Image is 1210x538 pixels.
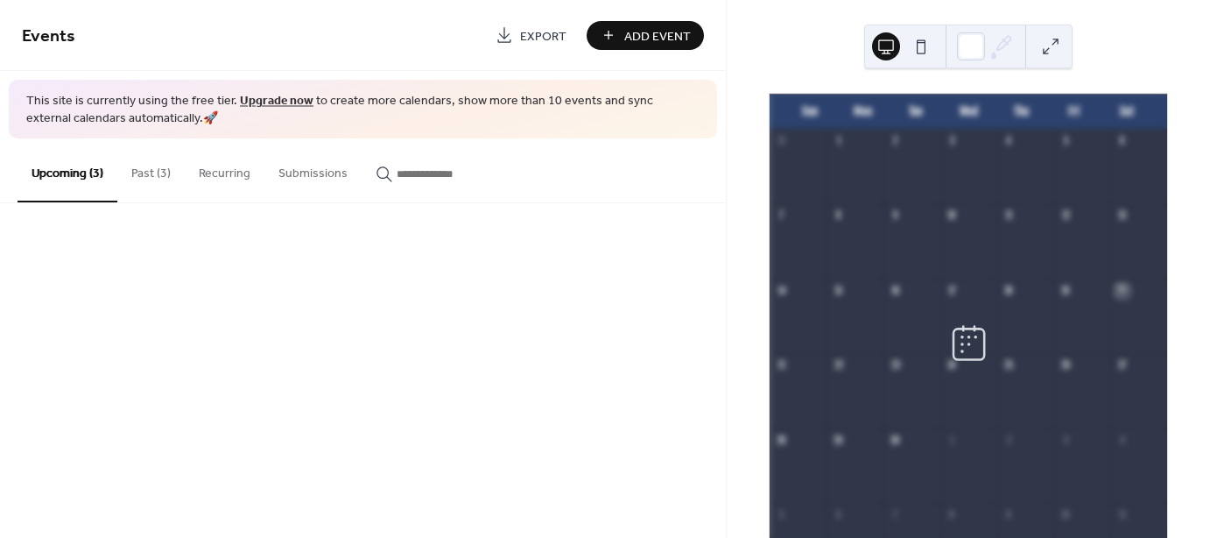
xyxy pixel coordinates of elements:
[775,434,788,447] div: 28
[775,135,788,148] div: 31
[1115,284,1129,297] div: 20
[1047,95,1100,130] div: Fri
[1002,508,1016,521] div: 9
[1059,508,1072,521] div: 10
[264,138,362,201] button: Submissions
[946,359,959,372] div: 24
[946,284,959,297] div: 17
[624,27,691,46] span: Add Event
[1059,209,1072,223] div: 12
[117,138,185,201] button: Past (3)
[587,21,704,50] button: Add Event
[1115,359,1129,372] div: 27
[1002,209,1016,223] div: 11
[836,95,889,130] div: Mon
[18,138,117,202] button: Upcoming (3)
[240,89,313,113] a: Upgrade now
[185,138,264,201] button: Recurring
[1115,209,1129,223] div: 13
[482,21,580,50] a: Export
[946,434,959,447] div: 1
[942,95,995,130] div: Wed
[832,434,845,447] div: 29
[775,284,788,297] div: 14
[1059,284,1072,297] div: 19
[832,135,845,148] div: 1
[889,434,902,447] div: 30
[995,95,1047,130] div: Thu
[889,359,902,372] div: 23
[889,209,902,223] div: 9
[889,135,902,148] div: 2
[890,95,942,130] div: Tue
[832,508,845,521] div: 6
[1059,135,1072,148] div: 5
[1115,434,1129,447] div: 4
[784,95,836,130] div: Sun
[832,209,845,223] div: 8
[26,93,700,127] span: This site is currently using the free tier. to create more calendars, show more than 10 events an...
[1059,434,1072,447] div: 3
[1059,359,1072,372] div: 26
[1002,434,1016,447] div: 2
[520,27,566,46] span: Export
[946,508,959,521] div: 8
[946,209,959,223] div: 10
[775,359,788,372] div: 21
[1002,284,1016,297] div: 18
[889,508,902,521] div: 7
[832,284,845,297] div: 15
[832,359,845,372] div: 22
[775,209,788,223] div: 7
[946,135,959,148] div: 3
[1002,135,1016,148] div: 4
[1115,508,1129,521] div: 11
[1002,359,1016,372] div: 25
[22,19,75,53] span: Events
[775,508,788,521] div: 5
[1115,135,1129,148] div: 6
[1101,95,1153,130] div: Sat
[889,284,902,297] div: 16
